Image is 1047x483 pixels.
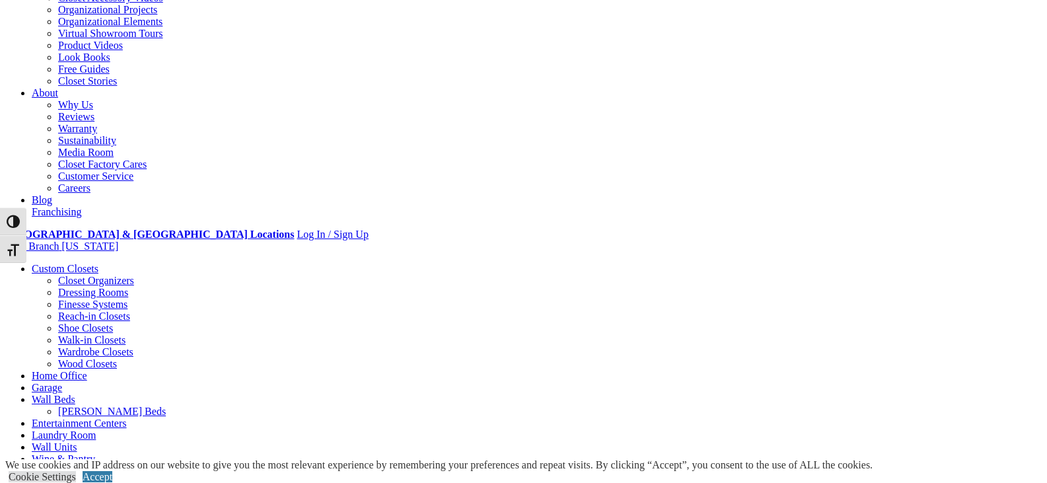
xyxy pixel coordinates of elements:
a: Look Books [58,52,110,63]
a: Accept [83,471,112,482]
a: Organizational Elements [58,16,162,27]
a: Blog [32,194,52,205]
a: Your Branch [US_STATE] [5,241,118,252]
a: Warranty [58,123,97,134]
a: Virtual Showroom Tours [58,28,163,39]
a: Customer Service [58,170,133,182]
a: Free Guides [58,63,110,75]
a: Closet Stories [58,75,117,87]
div: We use cookies and IP address on our website to give you the most relevant experience by remember... [5,459,873,471]
a: Custom Closets [32,263,98,274]
a: Entertainment Centers [32,418,127,429]
a: Why Us [58,99,93,110]
a: Garage [32,382,62,393]
span: Your Branch [5,241,59,252]
a: Log In / Sign Up [297,229,368,240]
a: Media Room [58,147,114,158]
span: [US_STATE] [61,241,118,252]
a: About [32,87,58,98]
a: Reach-in Closets [58,311,130,322]
a: Wood Closets [58,358,117,369]
a: Wine & Pantry [32,453,95,464]
a: Dressing Rooms [58,287,128,298]
a: Laundry Room [32,429,96,441]
a: Reviews [58,111,94,122]
a: Walk-in Closets [58,334,126,346]
a: Wall Beds [32,394,75,405]
a: [PERSON_NAME] Beds [58,406,166,417]
a: Product Videos [58,40,123,51]
a: Sustainability [58,135,116,146]
a: Home Office [32,370,87,381]
a: [GEOGRAPHIC_DATA] & [GEOGRAPHIC_DATA] Locations [5,229,294,240]
a: Careers [58,182,90,194]
a: Organizational Projects [58,4,157,15]
a: Closet Factory Cares [58,159,147,170]
a: Wardrobe Closets [58,346,133,357]
a: Shoe Closets [58,322,113,334]
a: Franchising [32,206,82,217]
a: Closet Organizers [58,275,134,286]
a: Finesse Systems [58,299,127,310]
a: Cookie Settings [9,471,76,482]
a: Wall Units [32,441,77,453]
